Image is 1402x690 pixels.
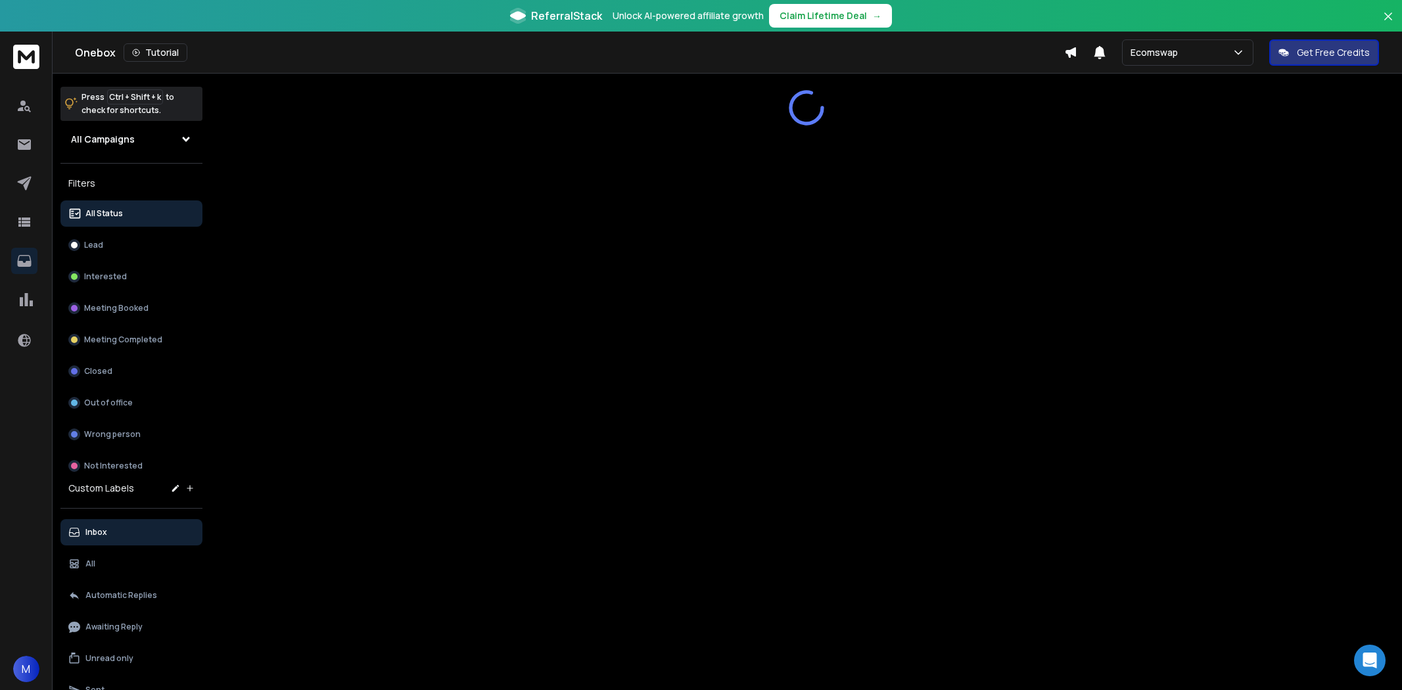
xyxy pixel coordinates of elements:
button: Out of office [60,390,202,416]
button: Claim Lifetime Deal→ [769,4,892,28]
p: Awaiting Reply [85,622,143,632]
button: Automatic Replies [60,582,202,609]
button: Interested [60,264,202,290]
div: Open Intercom Messenger [1354,645,1386,676]
h3: Filters [60,174,202,193]
button: Unread only [60,645,202,672]
button: Not Interested [60,453,202,479]
span: → [872,9,881,22]
p: Press to check for shortcuts. [82,91,174,117]
p: Wrong person [84,429,141,440]
p: Not Interested [84,461,143,471]
button: M [13,656,39,682]
p: Automatic Replies [85,590,157,601]
span: Ctrl + Shift + k [107,89,163,104]
button: Closed [60,358,202,384]
button: Awaiting Reply [60,614,202,640]
p: Closed [84,366,112,377]
button: Lead [60,232,202,258]
button: Get Free Credits [1269,39,1379,66]
button: Close banner [1380,8,1397,39]
h1: All Campaigns [71,133,135,146]
p: Inbox [85,527,107,538]
p: Unread only [85,653,133,664]
p: Meeting Completed [84,334,162,345]
button: Wrong person [60,421,202,448]
p: Get Free Credits [1297,46,1370,59]
p: All Status [85,208,123,219]
p: Ecomswap [1131,46,1183,59]
p: Interested [84,271,127,282]
div: Onebox [75,43,1064,62]
p: Lead [84,240,103,250]
button: Meeting Booked [60,295,202,321]
button: Tutorial [124,43,187,62]
p: Out of office [84,398,133,408]
p: Unlock AI-powered affiliate growth [613,9,764,22]
span: ReferralStack [531,8,602,24]
button: Inbox [60,519,202,545]
button: All Campaigns [60,126,202,152]
button: Meeting Completed [60,327,202,353]
p: Meeting Booked [84,303,149,313]
h3: Custom Labels [68,482,134,495]
p: All [85,559,95,569]
button: All Status [60,200,202,227]
button: All [60,551,202,577]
